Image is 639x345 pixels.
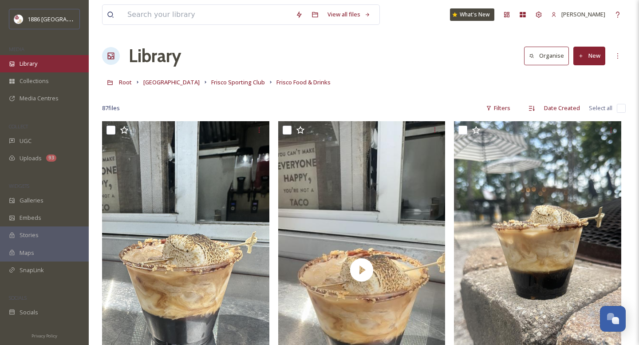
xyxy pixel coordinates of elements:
[143,77,200,87] a: [GEOGRAPHIC_DATA]
[119,78,132,86] span: Root
[589,104,612,112] span: Select all
[9,123,28,130] span: COLLECT
[20,196,43,205] span: Galleries
[20,231,39,239] span: Stories
[20,308,38,317] span: Socials
[14,15,23,24] img: logos.png
[450,8,494,21] a: What's New
[211,78,265,86] span: Frisco Sporting Club
[540,99,584,117] div: Date Created
[20,214,41,222] span: Embeds
[211,77,265,87] a: Frisco Sporting Club
[276,78,331,86] span: Frisco Food & Drinks
[481,99,515,117] div: Filters
[143,78,200,86] span: [GEOGRAPHIC_DATA]
[20,249,34,257] span: Maps
[20,94,59,103] span: Media Centres
[600,306,626,332] button: Open Chat
[323,6,375,23] a: View all files
[573,47,605,65] button: New
[9,182,29,189] span: WIDGETS
[20,59,37,68] span: Library
[9,294,27,301] span: SOCIALS
[20,77,49,85] span: Collections
[524,47,569,65] button: Organise
[123,5,291,24] input: Search your library
[32,330,57,341] a: Privacy Policy
[547,6,610,23] a: [PERSON_NAME]
[20,154,42,163] span: Uploads
[28,15,98,23] span: 1886 [GEOGRAPHIC_DATA]
[276,77,331,87] a: Frisco Food & Drinks
[119,77,132,87] a: Root
[129,43,181,69] a: Library
[20,266,44,274] span: SnapLink
[102,104,120,112] span: 87 file s
[46,155,56,162] div: 93
[561,10,605,18] span: [PERSON_NAME]
[9,46,24,52] span: MEDIA
[32,333,57,339] span: Privacy Policy
[20,137,32,145] span: UGC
